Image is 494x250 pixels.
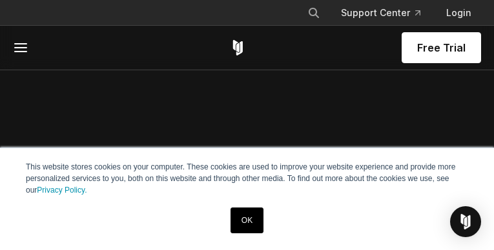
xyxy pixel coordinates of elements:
a: Free Trial [402,32,481,63]
span: Free Trial [417,40,466,55]
div: Navigation Menu [297,1,481,24]
a: Support Center [331,1,431,24]
a: OK [231,207,263,233]
a: Privacy Policy. [37,186,87,195]
p: This website stores cookies on your computer. These cookies are used to improve your website expe... [26,161,468,196]
button: Search [302,1,325,24]
div: Open Intercom Messenger [450,206,481,237]
a: Login [436,1,481,24]
a: Corellium Home [230,40,246,55]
